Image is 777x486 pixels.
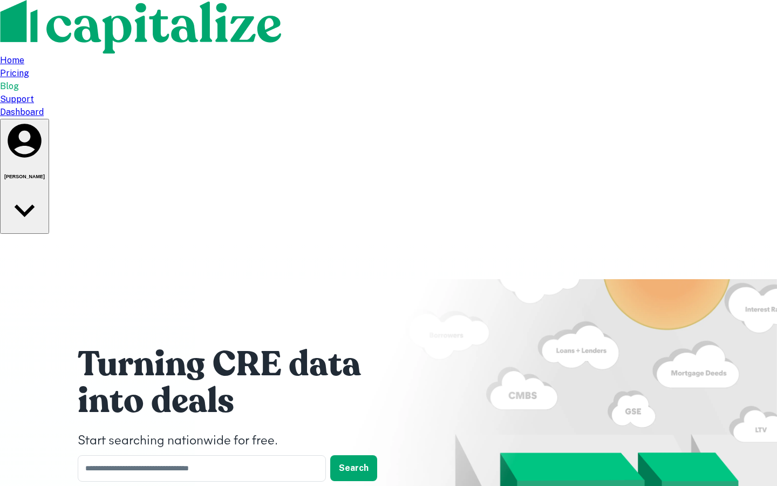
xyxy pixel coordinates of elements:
[330,455,377,481] button: Search
[723,400,777,451] iframe: Chat Widget
[78,431,401,451] h4: Start searching nationwide for free.
[78,343,401,386] h1: Turning CRE data
[78,380,401,423] h1: into deals
[4,174,45,179] h6: [PERSON_NAME]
